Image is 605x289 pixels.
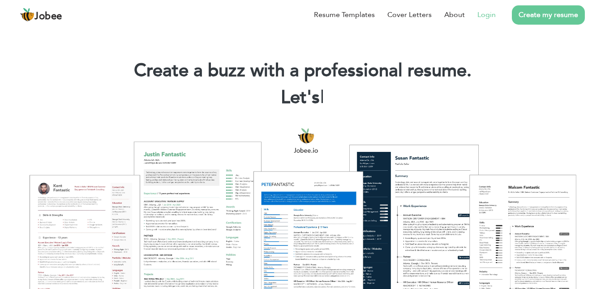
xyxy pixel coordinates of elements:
[477,9,496,20] a: Login
[20,8,34,22] img: jobee.io
[13,86,592,109] h2: Let's
[13,59,592,82] h1: Create a buzz with a professional resume.
[34,12,62,22] span: Jobee
[444,9,465,20] a: About
[320,85,324,110] span: |
[387,9,432,20] a: Cover Letters
[512,5,585,25] a: Create my resume
[314,9,375,20] a: Resume Templates
[20,8,62,22] a: Jobee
